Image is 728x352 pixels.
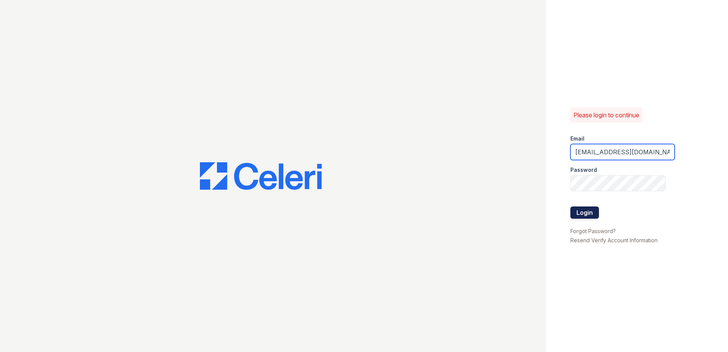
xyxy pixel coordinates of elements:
img: CE_Logo_Blue-a8612792a0a2168367f1c8372b55b34899dd931a85d93a1a3d3e32e68fde9ad4.png [200,162,322,190]
a: Resend Verify Account Information [570,237,658,243]
label: Password [570,166,597,174]
button: Login [570,206,599,219]
a: Forgot Password? [570,228,616,234]
label: Email [570,135,584,142]
p: Please login to continue [573,110,639,120]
